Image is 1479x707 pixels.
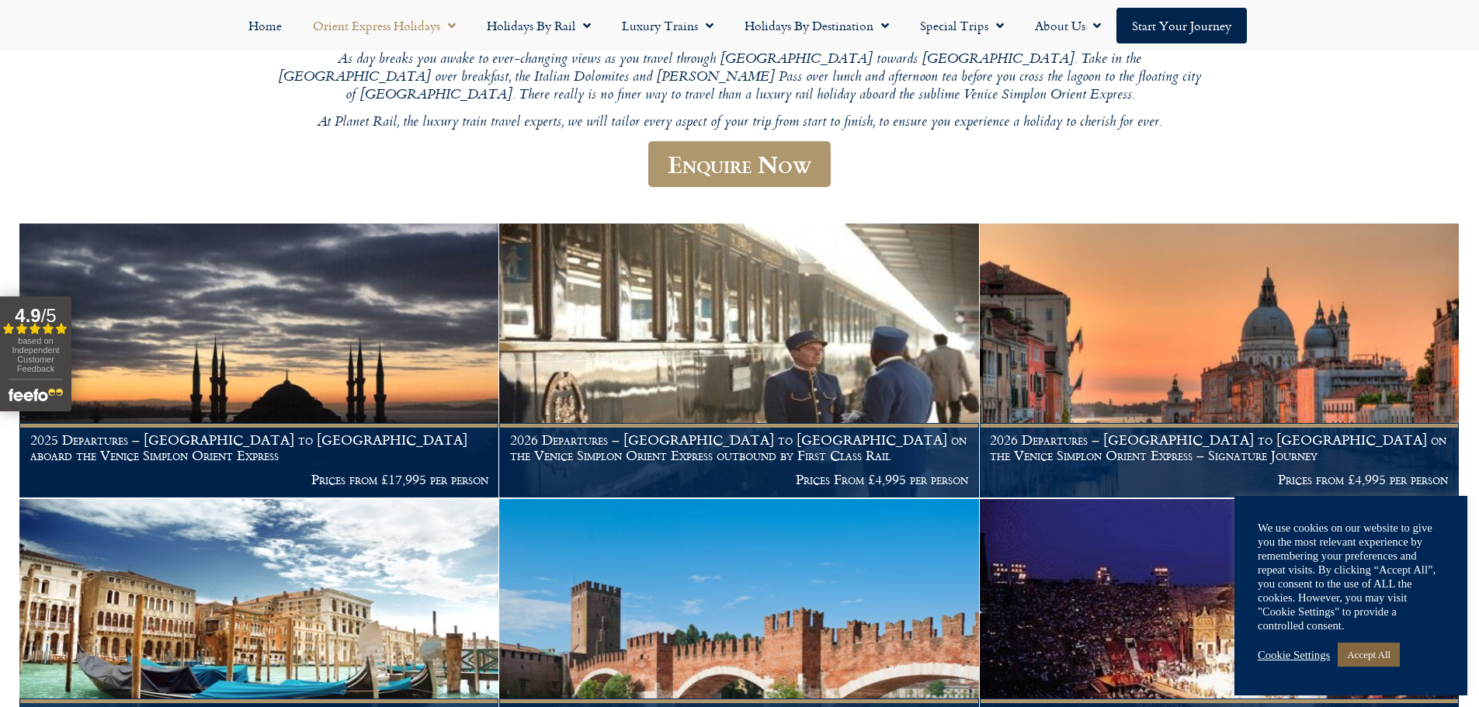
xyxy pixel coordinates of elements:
[904,8,1019,43] a: Special Trips
[510,472,968,487] p: Prices From £4,995 per person
[471,8,606,43] a: Holidays by Rail
[274,51,1206,106] p: As day breaks you awake to ever-changing views as you travel through [GEOGRAPHIC_DATA] towards [G...
[19,224,499,498] a: 2025 Departures – [GEOGRAPHIC_DATA] to [GEOGRAPHIC_DATA] aboard the Venice Simplon Orient Express...
[8,8,1471,43] nav: Menu
[30,432,488,463] h1: 2025 Departures – [GEOGRAPHIC_DATA] to [GEOGRAPHIC_DATA] aboard the Venice Simplon Orient Express
[1258,648,1330,662] a: Cookie Settings
[980,224,1460,498] a: 2026 Departures – [GEOGRAPHIC_DATA] to [GEOGRAPHIC_DATA] on the Venice Simplon Orient Express – S...
[510,432,968,463] h1: 2026 Departures – [GEOGRAPHIC_DATA] to [GEOGRAPHIC_DATA] on the Venice Simplon Orient Express out...
[1258,521,1444,632] div: We use cookies on our website to give you the most relevant experience by remembering your prefer...
[499,224,979,498] a: 2026 Departures – [GEOGRAPHIC_DATA] to [GEOGRAPHIC_DATA] on the Venice Simplon Orient Express out...
[1019,8,1116,43] a: About Us
[648,141,831,187] a: Enquire Now
[729,8,904,43] a: Holidays by Destination
[980,224,1459,497] img: Orient Express Special Venice compressed
[30,472,488,487] p: Prices from £17,995 per person
[606,8,729,43] a: Luxury Trains
[233,8,297,43] a: Home
[297,8,471,43] a: Orient Express Holidays
[274,114,1206,132] p: At Planet Rail, the luxury train travel experts, we will tailor every aspect of your trip from st...
[1116,8,1247,43] a: Start your Journey
[990,432,1448,463] h1: 2026 Departures – [GEOGRAPHIC_DATA] to [GEOGRAPHIC_DATA] on the Venice Simplon Orient Express – S...
[1338,643,1400,667] a: Accept All
[990,472,1448,487] p: Prices from £4,995 per person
